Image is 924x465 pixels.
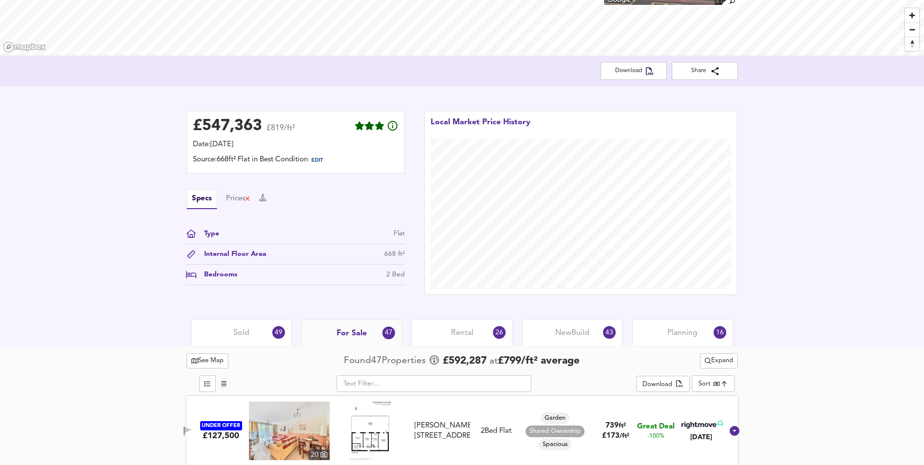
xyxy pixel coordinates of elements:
[498,356,580,366] span: £ 799 / ft² average
[692,375,735,392] div: Sort
[196,229,219,239] div: Type
[905,23,919,37] span: Zoom out
[382,327,395,339] div: 47
[187,353,229,368] button: See Map
[619,423,626,429] span: ft²
[705,355,733,367] span: Expand
[193,139,398,150] div: Date: [DATE]
[672,62,738,80] button: Share
[555,328,589,338] span: New Build
[233,328,249,338] span: Sold
[729,425,740,437] svg: Show Details
[249,402,330,460] a: property thumbnail 20
[3,41,46,53] a: Mapbox homepage
[637,422,675,432] span: Great Deal
[608,66,659,76] span: Download
[539,439,571,450] div: Spacious
[700,353,738,368] button: Expand
[187,189,217,209] button: Specs
[266,124,295,138] span: £819/ft²
[481,426,511,436] div: 2 Bed Flat
[490,357,498,366] span: at
[541,414,569,423] span: Garden
[249,402,330,460] img: property thumbnail
[603,326,616,339] div: 43
[344,354,428,368] div: Found 47 Propert ies
[698,379,711,388] div: Sort
[337,375,531,392] input: Text Filter...
[193,119,262,134] div: £ 547,363
[311,158,323,163] span: EDIT
[620,433,629,439] span: / ft²
[196,270,237,280] div: Bedrooms
[700,353,738,368] div: split button
[679,66,730,76] span: Share
[541,412,569,424] div: Garden
[349,402,391,460] img: Floorplan
[337,328,367,339] span: For Sale
[642,379,672,390] div: Download
[443,354,487,368] span: £ 592,287
[411,421,474,442] div: Fletcher House, Hackney, London, N1 5LL
[636,376,689,392] div: split button
[431,117,530,138] div: Local Market Price History
[308,449,330,460] div: 20
[394,229,405,239] div: Flat
[667,328,698,338] span: Planning
[905,37,919,51] button: Reset bearing to north
[647,432,664,441] span: -100%
[679,432,723,442] div: [DATE]
[200,421,242,430] div: UNDER OFFER
[196,249,266,259] div: Internal Floor Area
[905,22,919,37] button: Zoom out
[386,270,405,280] div: 2 Bed
[203,430,239,441] div: £127,500
[191,355,224,367] span: See Map
[526,426,585,437] div: Shared Ownership
[602,432,629,440] span: £ 173
[384,249,405,259] div: 668 ft²
[226,194,251,204] button: Prices
[193,155,398,167] div: Source: 668ft² Flat in Best Condition
[605,422,619,429] span: 739
[905,8,919,22] button: Zoom in
[636,376,689,392] button: Download
[601,62,667,80] button: Download
[493,326,506,339] div: 26
[415,421,470,442] div: [PERSON_NAME][STREET_ADDRESS]
[272,326,285,339] div: 49
[539,440,571,449] span: Spacious
[451,328,473,338] span: Rental
[526,427,585,436] span: Shared Ownership
[714,326,726,339] div: 16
